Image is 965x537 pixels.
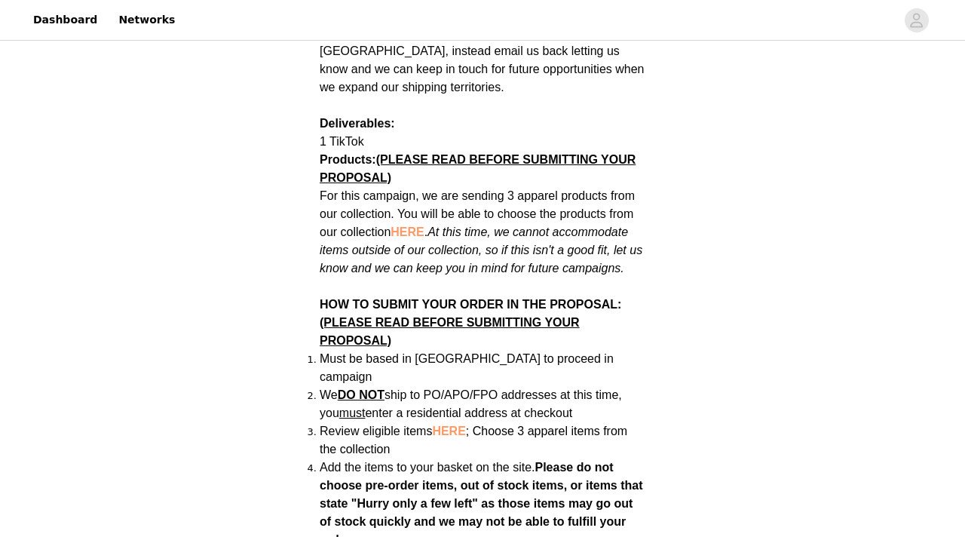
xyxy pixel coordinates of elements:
[320,135,364,148] span: 1 TikTok
[320,117,395,130] strong: Deliverables:
[320,298,621,347] strong: HOW TO SUBMIT YOUR ORDER IN THE PROPOSAL:
[391,226,424,238] a: HERE
[109,3,184,37] a: Networks
[320,153,636,184] strong: Products:
[320,425,627,456] span: ; Choose 3 apparel items from the collection
[339,407,366,419] span: must
[320,226,642,275] em: At this time, we cannot accommodate items outside of our collection, so if this isn't a good fit,...
[320,388,622,419] span: We ship to PO/APO/FPO addresses at this time, you enter a residential address at checkout
[432,425,465,437] a: HERE
[909,8,924,32] div: avatar
[320,316,580,347] span: (PLEASE READ BEFORE SUBMITTING YOUR PROPOSAL)
[320,425,627,456] span: Review eligible items
[320,461,535,474] span: Add the items to your basket on the site.
[320,153,636,184] span: (PLEASE READ BEFORE SUBMITTING YOUR PROPOSAL)
[338,388,384,401] strong: DO NOT
[320,352,614,383] span: Must be based in [GEOGRAPHIC_DATA] to proceed in campaign
[320,189,642,275] span: For this campaign, we are sending 3 apparel products from our collection. You will be able to cho...
[24,3,106,37] a: Dashboard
